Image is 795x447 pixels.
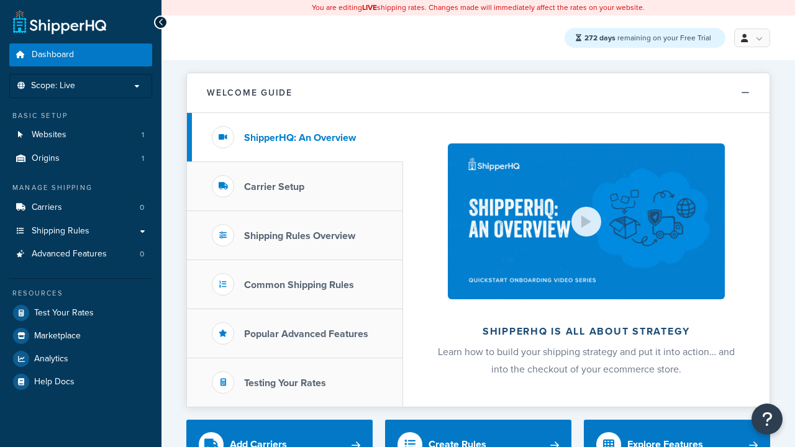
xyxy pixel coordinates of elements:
[9,147,152,170] li: Origins
[34,354,68,364] span: Analytics
[244,377,326,389] h3: Testing Your Rates
[9,371,152,393] a: Help Docs
[9,124,152,147] li: Websites
[32,226,89,237] span: Shipping Rules
[140,202,144,213] span: 0
[9,302,152,324] a: Test Your Rates
[362,2,377,13] b: LIVE
[9,220,152,243] a: Shipping Rules
[244,181,304,192] h3: Carrier Setup
[244,279,354,291] h3: Common Shipping Rules
[32,153,60,164] span: Origins
[142,153,144,164] span: 1
[31,81,75,91] span: Scope: Live
[9,325,152,347] a: Marketplace
[207,88,293,97] h2: Welcome Guide
[187,73,770,113] button: Welcome Guide
[34,331,81,341] span: Marketplace
[9,196,152,219] li: Carriers
[9,196,152,219] a: Carriers0
[9,348,152,370] a: Analytics
[32,50,74,60] span: Dashboard
[34,308,94,318] span: Test Your Rates
[9,124,152,147] a: Websites1
[142,130,144,140] span: 1
[9,288,152,299] div: Resources
[9,243,152,266] a: Advanced Features0
[9,111,152,121] div: Basic Setup
[244,230,355,242] h3: Shipping Rules Overview
[244,132,356,143] h3: ShipperHQ: An Overview
[9,243,152,266] li: Advanced Features
[140,249,144,260] span: 0
[244,328,368,340] h3: Popular Advanced Features
[438,345,735,376] span: Learn how to build your shipping strategy and put it into action… and into the checkout of your e...
[752,404,783,435] button: Open Resource Center
[584,32,616,43] strong: 272 days
[9,147,152,170] a: Origins1
[9,183,152,193] div: Manage Shipping
[32,130,66,140] span: Websites
[448,143,725,299] img: ShipperHQ is all about strategy
[32,249,107,260] span: Advanced Features
[9,43,152,66] a: Dashboard
[34,377,75,387] span: Help Docs
[436,326,737,337] h2: ShipperHQ is all about strategy
[32,202,62,213] span: Carriers
[584,32,711,43] span: remaining on your Free Trial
